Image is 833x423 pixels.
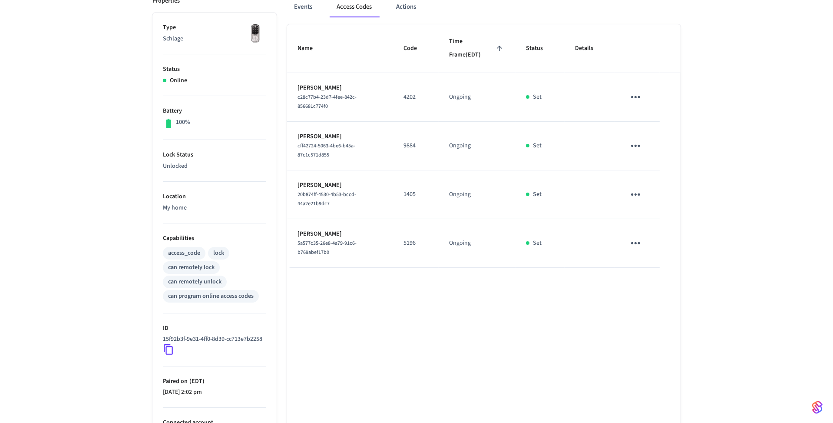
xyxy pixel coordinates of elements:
div: can remotely unlock [168,277,221,286]
p: Location [163,192,266,201]
p: ID [163,324,266,333]
table: sticky table [287,24,681,268]
td: Ongoing [439,170,516,219]
p: Paired on [163,377,266,386]
td: Ongoing [439,122,516,170]
td: Ongoing [439,73,516,122]
p: Battery [163,107,266,116]
p: Capabilities [163,234,266,243]
span: Status [526,42,554,55]
p: Set [533,141,542,150]
span: 20b874ff-4530-4b53-bccd-44a2e21b9dc7 [297,191,356,207]
p: [PERSON_NAME] [297,230,383,239]
span: Details [575,42,605,55]
p: Unlocked [163,162,266,171]
span: ( EDT ) [188,377,205,386]
p: Lock Status [163,150,266,160]
p: 9884 [403,141,428,150]
span: Time Frame(EDT) [449,35,505,62]
img: SeamLogoGradient.69752ec5.svg [812,400,823,414]
p: Status [163,65,266,74]
p: 100% [176,118,190,127]
p: 15f92b3f-9e31-4ff0-8d39-cc713e7b2258 [163,335,262,344]
span: 5a577c35-26e8-4a79-91c6-b769abef17b0 [297,240,357,256]
p: Set [533,190,542,199]
div: lock [213,249,224,258]
p: Set [533,93,542,102]
p: My home [163,203,266,213]
p: [DATE] 2:02 pm [163,388,266,397]
p: Online [170,76,187,85]
td: Ongoing [439,219,516,268]
p: [PERSON_NAME] [297,132,383,141]
p: 5196 [403,239,428,248]
p: 1405 [403,190,428,199]
img: Yale Assure Touchscreen Wifi Smart Lock, Satin Nickel, Front [245,23,266,45]
p: Type [163,23,266,32]
span: Name [297,42,324,55]
div: can remotely lock [168,263,215,272]
span: cff42724-5063-4be6-b45a-87c1c571d855 [297,142,355,159]
p: [PERSON_NAME] [297,83,383,93]
span: c28c77b4-23d7-4fee-842c-856681c774f0 [297,93,357,110]
p: 4202 [403,93,428,102]
div: can program online access codes [168,292,254,301]
p: Set [533,239,542,248]
p: [PERSON_NAME] [297,181,383,190]
div: access_code [168,249,200,258]
p: Schlage [163,34,266,43]
span: Code [403,42,428,55]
